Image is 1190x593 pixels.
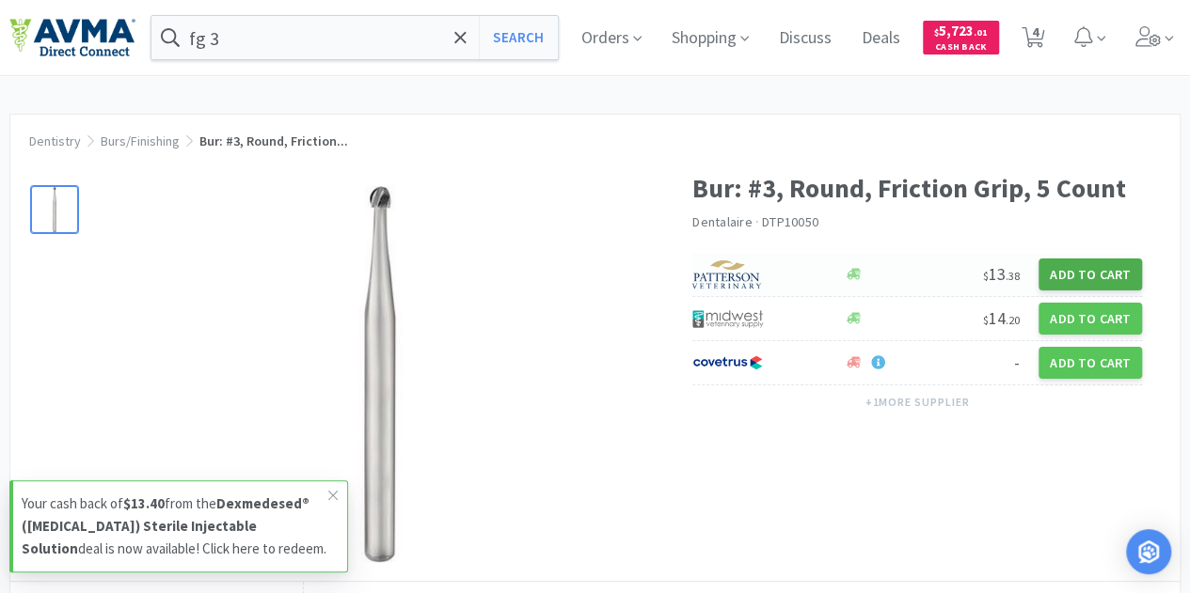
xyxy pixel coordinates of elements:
span: - [1014,351,1020,373]
strong: Dexmedesed® ([MEDICAL_DATA]) Sterile Injectable Solution [22,494,309,557]
a: Deals [854,30,908,47]
span: Bur: #3, Round, Friction... [199,133,348,149]
input: Search by item, sku, manufacturer, ingredient, size... [151,16,558,59]
span: Cash Back [934,42,988,55]
h1: Bur: #3, Round, Friction Grip, 5 Count [692,167,1142,210]
span: . 20 [1006,313,1020,327]
img: e4e33dab9f054f5782a47901c742baa9_102.png [9,18,135,57]
button: +1more supplier [855,389,978,415]
button: Add to Cart [1039,303,1142,335]
span: $ [934,26,939,39]
a: Discuss [771,30,839,47]
div: Open Intercom Messenger [1126,529,1171,574]
button: Add to Cart [1039,347,1142,379]
span: DTP10050 [762,213,818,230]
a: $5,723.01Cash Back [923,12,999,63]
img: 77fca1acd8b6420a9015268ca798ef17_1.png [692,349,763,377]
span: . 01 [974,26,988,39]
span: $ [983,313,989,327]
strong: $13.40 [123,494,165,512]
img: f5e969b455434c6296c6d81ef179fa71_3.png [692,260,763,289]
p: Your cash back of from the deal is now available! Click here to redeem. [22,492,328,560]
button: Search [479,16,557,59]
span: $ [983,269,989,283]
span: 5,723 [934,22,988,39]
button: Add to Cart [1039,258,1142,290]
a: Burs/Finishing [101,133,180,149]
span: 13 [983,263,1020,285]
a: Dentalaire [692,213,753,230]
span: 14 [983,307,1020,329]
a: Dentistry [29,133,81,149]
img: 0e9edae3ee4444a7999abc00ac469161_66420.jpeg [192,186,568,562]
img: 4dd14cff54a648ac9e977f0c5da9bc2e_5.png [692,304,763,333]
span: · [755,213,759,230]
a: 4 [1014,32,1053,49]
span: . 38 [1006,269,1020,283]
